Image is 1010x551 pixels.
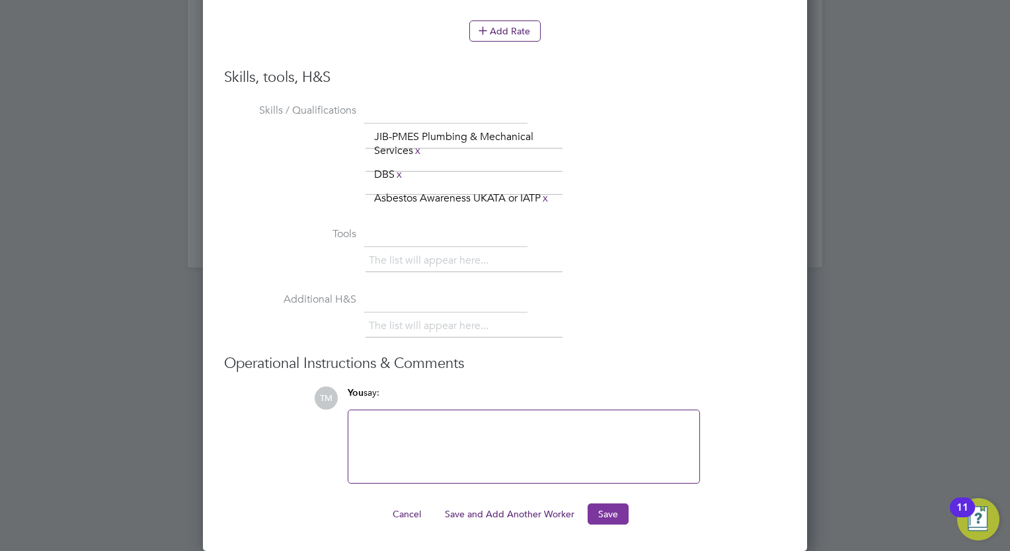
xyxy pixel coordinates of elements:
li: The list will appear here... [369,317,494,335]
button: Save [588,503,629,525]
li: The list will appear here... [369,252,494,270]
li: Asbestos Awareness UKATA or IATP [369,190,555,207]
span: TM [315,386,338,410]
h3: Operational Instructions & Comments [224,354,786,373]
label: Tools [224,227,356,241]
label: Skills / Qualifications [224,104,356,118]
label: Additional H&S [224,293,356,307]
span: You [348,387,364,398]
a: x [413,142,422,159]
a: x [395,166,404,183]
li: DBS [369,166,409,184]
div: 11 [956,507,968,525]
button: Save and Add Another Worker [434,503,585,525]
button: Add Rate [469,20,541,42]
button: Open Resource Center, 11 new notifications [957,498,999,540]
a: x [541,190,550,207]
button: Cancel [382,503,432,525]
li: JIB-PMES Plumbing & Mechanical Services [369,128,561,160]
h3: Skills, tools, H&S [224,68,786,87]
div: say: [348,386,700,410]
